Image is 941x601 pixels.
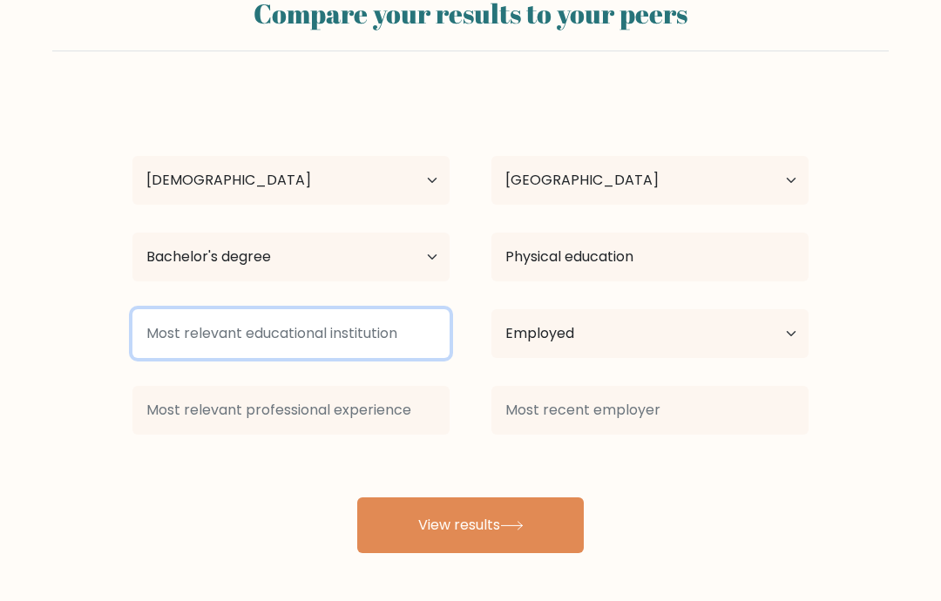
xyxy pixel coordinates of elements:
[491,386,809,435] input: Most recent employer
[132,386,450,435] input: Most relevant professional experience
[357,497,584,553] button: View results
[132,309,450,358] input: Most relevant educational institution
[491,233,809,281] input: What did you study?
